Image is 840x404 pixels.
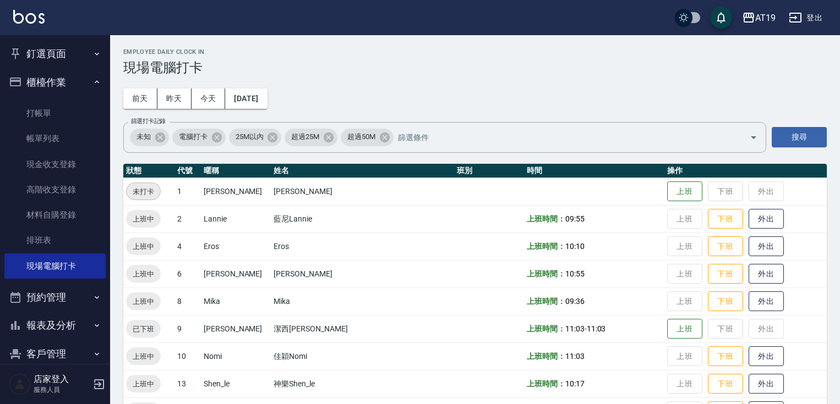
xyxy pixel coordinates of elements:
[667,319,702,339] button: 上班
[667,181,702,202] button: 上班
[174,164,201,178] th: 代號
[34,374,90,385] h5: 店家登入
[708,374,743,394] button: 下班
[174,178,201,205] td: 1
[174,233,201,260] td: 4
[271,260,454,287] td: [PERSON_NAME]
[565,242,585,251] span: 10:10
[201,287,271,315] td: Mika
[772,127,827,147] button: 搜尋
[172,131,214,142] span: 電腦打卡
[4,126,106,151] a: 帳單列表
[225,88,267,109] button: [DATE]
[127,186,160,197] span: 未打卡
[341,129,394,146] div: 超過50M
[271,315,454,342] td: 潔西[PERSON_NAME]
[123,88,157,109] button: 前天
[192,88,226,109] button: 今天
[126,323,161,335] span: 已下班
[34,385,90,395] p: 服務人員
[130,131,157,142] span: 未知
[130,129,169,146] div: 未知
[527,352,565,361] b: 上班時間：
[749,374,784,394] button: 外出
[4,101,106,126] a: 打帳單
[126,241,161,252] span: 上班中
[524,315,664,342] td: -
[126,213,161,225] span: 上班中
[174,287,201,315] td: 8
[527,379,565,388] b: 上班時間：
[527,297,565,306] b: 上班時間：
[708,346,743,367] button: 下班
[527,269,565,278] b: 上班時間：
[4,340,106,368] button: 客戶管理
[749,209,784,229] button: 外出
[710,7,732,29] button: save
[201,370,271,397] td: Shen_le
[708,209,743,229] button: 下班
[527,324,565,333] b: 上班時間：
[285,129,337,146] div: 超過25M
[565,379,585,388] span: 10:17
[271,205,454,233] td: 藍尼Lannie
[229,131,270,142] span: 25M以內
[9,373,31,395] img: Person
[174,205,201,233] td: 2
[174,342,201,370] td: 10
[174,260,201,287] td: 6
[157,88,192,109] button: 昨天
[201,164,271,178] th: 暱稱
[126,296,161,307] span: 上班中
[755,11,776,25] div: AT19
[565,297,585,306] span: 09:36
[749,236,784,257] button: 外出
[126,378,161,390] span: 上班中
[708,264,743,284] button: 下班
[708,291,743,312] button: 下班
[271,287,454,315] td: Mika
[201,233,271,260] td: Eros
[565,352,585,361] span: 11:03
[587,324,606,333] span: 11:03
[271,342,454,370] td: 佳穎Nomi
[201,178,271,205] td: [PERSON_NAME]
[454,164,524,178] th: 班別
[565,214,585,223] span: 09:55
[749,291,784,312] button: 外出
[565,324,585,333] span: 11:03
[4,177,106,202] a: 高階收支登錄
[395,128,730,147] input: 篩選條件
[527,214,565,223] b: 上班時間：
[524,164,664,178] th: 時間
[123,60,827,75] h3: 現場電腦打卡
[271,233,454,260] td: Eros
[201,205,271,233] td: Lannie
[123,164,174,178] th: 狀態
[201,260,271,287] td: [PERSON_NAME]
[4,283,106,312] button: 預約管理
[4,68,106,97] button: 櫃檯作業
[745,129,762,146] button: Open
[749,264,784,284] button: 外出
[126,268,161,280] span: 上班中
[527,242,565,251] b: 上班時間：
[708,236,743,257] button: 下班
[4,40,106,68] button: 釘選頁面
[174,370,201,397] td: 13
[738,7,780,29] button: AT19
[123,48,827,56] h2: Employee Daily Clock In
[784,8,827,28] button: 登出
[664,164,827,178] th: 操作
[4,152,106,177] a: 現金收支登錄
[271,164,454,178] th: 姓名
[4,202,106,228] a: 材料自購登錄
[13,10,45,24] img: Logo
[341,131,382,142] span: 超過50M
[749,346,784,367] button: 外出
[172,129,226,146] div: 電腦打卡
[201,342,271,370] td: Nomi
[4,253,106,279] a: 現場電腦打卡
[174,315,201,342] td: 9
[271,370,454,397] td: 神樂Shen_le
